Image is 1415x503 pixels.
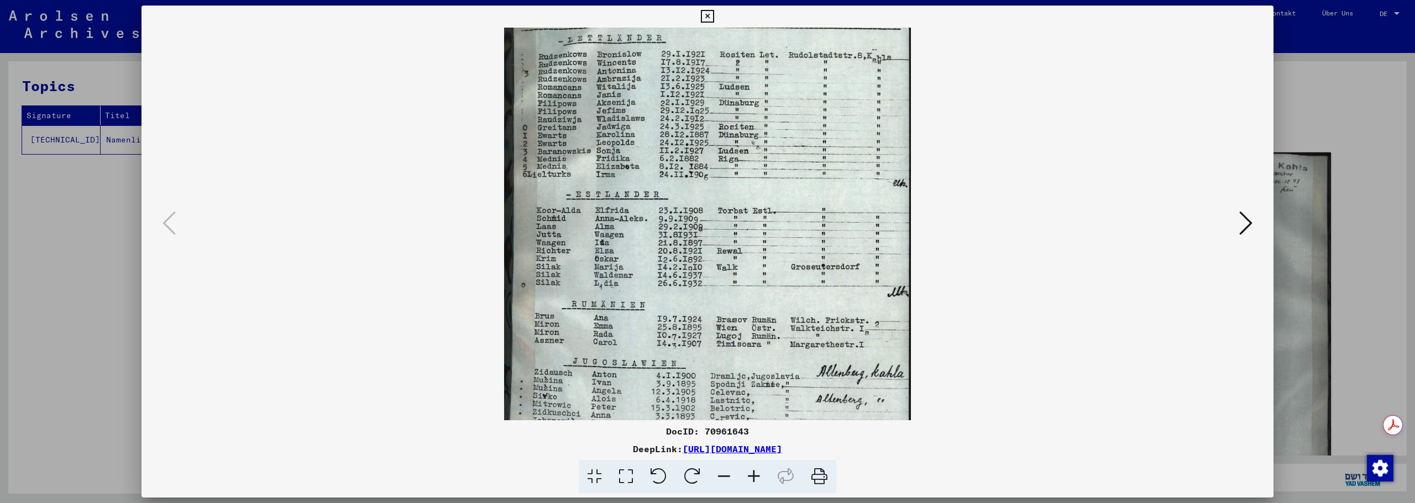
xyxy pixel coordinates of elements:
a: [URL][DOMAIN_NAME] [683,443,782,454]
img: Zustimmung ändern [1367,455,1393,481]
div: DeepLink: [141,442,1273,456]
div: DocID: 70961643 [141,425,1273,438]
div: Zustimmung ändern [1366,454,1393,481]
